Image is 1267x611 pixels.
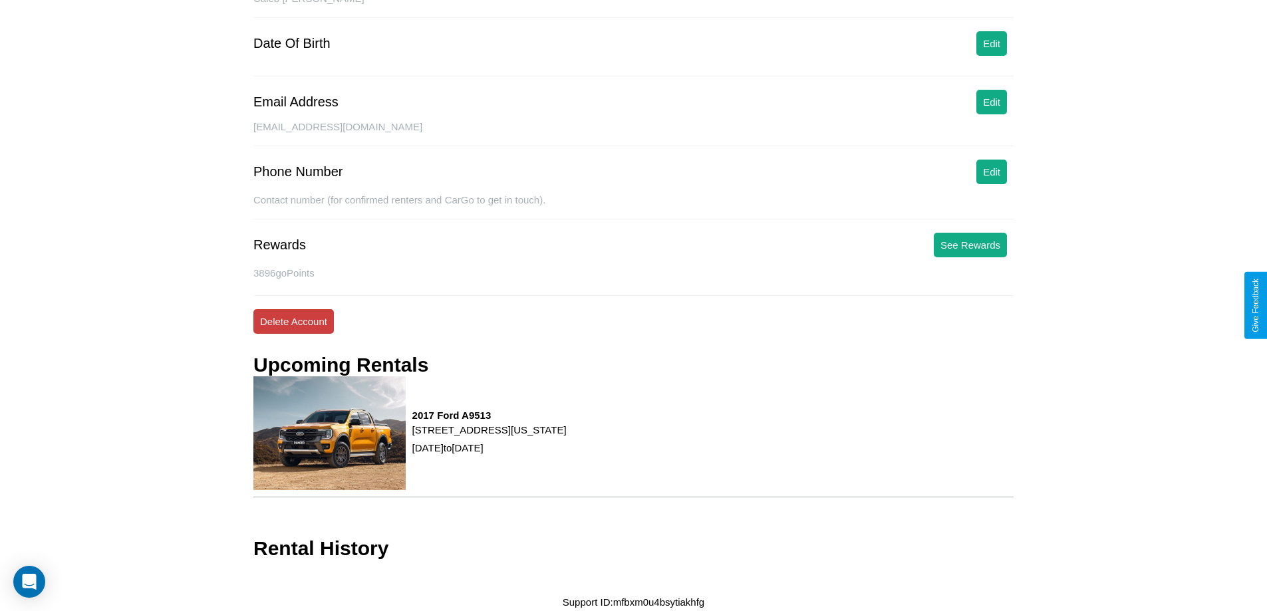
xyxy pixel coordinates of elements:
p: [STREET_ADDRESS][US_STATE] [412,421,567,439]
div: Rewards [253,237,306,253]
p: [DATE] to [DATE] [412,439,567,457]
button: Edit [976,31,1007,56]
p: Support ID: mfbxm0u4bsytiakhfg [563,593,704,611]
h3: Rental History [253,537,388,560]
div: Date Of Birth [253,36,331,51]
button: Delete Account [253,309,334,334]
button: See Rewards [934,233,1007,257]
div: Contact number (for confirmed renters and CarGo to get in touch). [253,194,1014,219]
div: Give Feedback [1251,279,1260,332]
h3: Upcoming Rentals [253,354,428,376]
div: Phone Number [253,164,343,180]
p: 3896 goPoints [253,264,1014,282]
div: [EMAIL_ADDRESS][DOMAIN_NAME] [253,121,1014,146]
img: rental [253,376,406,490]
div: Email Address [253,94,339,110]
div: Open Intercom Messenger [13,566,45,598]
h3: 2017 Ford A9513 [412,410,567,421]
button: Edit [976,90,1007,114]
button: Edit [976,160,1007,184]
